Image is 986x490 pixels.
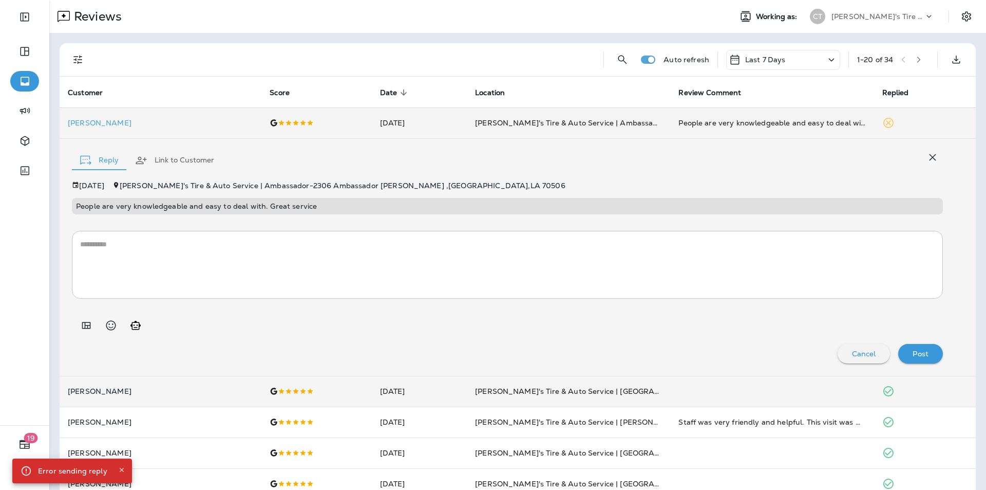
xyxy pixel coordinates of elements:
[898,344,943,364] button: Post
[852,350,876,358] p: Cancel
[72,142,127,179] button: Reply
[38,462,107,480] div: Error sending reply
[372,407,467,438] td: [DATE]
[68,387,253,395] p: [PERSON_NAME]
[68,418,253,426] p: [PERSON_NAME]
[68,449,253,457] p: [PERSON_NAME]
[913,350,928,358] p: Post
[76,202,939,210] p: People are very knowledgeable and easy to deal with. Great service
[882,88,909,97] span: Replied
[120,181,565,190] span: [PERSON_NAME]'s Tire & Auto Service | Ambassador - 2306 Ambassador [PERSON_NAME] , [GEOGRAPHIC_DA...
[857,56,893,64] div: 1 - 20 of 34
[68,49,88,70] button: Filters
[475,88,518,97] span: Location
[116,464,128,476] button: Close
[745,56,786,64] p: Last 7 Days
[270,88,290,97] span: Score
[475,118,665,128] span: [PERSON_NAME]'s Tire & Auto Service | Ambassador
[10,7,39,27] button: Expand Sidebar
[270,88,303,97] span: Score
[678,417,865,427] div: Staff was very friendly and helpful. This visit was way faster than at any other tire shop I have...
[957,7,976,26] button: Settings
[125,315,146,336] button: Generate AI response
[101,315,121,336] button: Select an emoji
[475,448,700,458] span: [PERSON_NAME]'s Tire & Auto Service | [GEOGRAPHIC_DATA]
[678,118,865,128] div: People are very knowledgeable and easy to deal with. Great service
[475,479,764,488] span: [PERSON_NAME]'s Tire & Auto Service | [GEOGRAPHIC_DATA][PERSON_NAME]
[810,9,825,24] div: CT
[76,315,97,336] button: Add in a premade template
[68,88,103,97] span: Customer
[678,88,754,97] span: Review Comment
[612,49,633,70] button: Search Reviews
[475,387,700,396] span: [PERSON_NAME]'s Tire & Auto Service | [GEOGRAPHIC_DATA]
[475,88,505,97] span: Location
[756,12,800,21] span: Working as:
[127,142,222,179] button: Link to Customer
[68,119,253,127] p: [PERSON_NAME]
[68,88,116,97] span: Customer
[831,12,924,21] p: [PERSON_NAME]'s Tire & Auto
[838,344,890,364] button: Cancel
[475,418,684,427] span: [PERSON_NAME]'s Tire & Auto Service | [PERSON_NAME]
[10,434,39,455] button: 19
[882,88,922,97] span: Replied
[946,49,966,70] button: Export as CSV
[79,182,104,190] p: [DATE]
[24,433,38,443] span: 19
[380,88,411,97] span: Date
[372,438,467,468] td: [DATE]
[380,88,397,97] span: Date
[68,119,253,127] div: Click to view Customer Drawer
[678,88,741,97] span: Review Comment
[663,56,709,64] p: Auto refresh
[372,107,467,138] td: [DATE]
[372,376,467,407] td: [DATE]
[68,480,253,488] p: [PERSON_NAME]
[70,9,122,24] p: Reviews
